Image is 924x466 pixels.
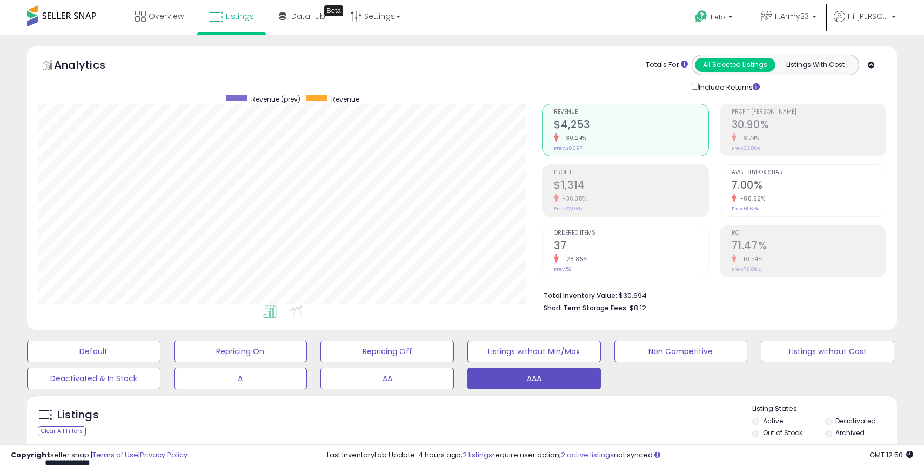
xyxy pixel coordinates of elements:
[320,368,454,389] button: AA
[92,450,138,460] a: Terms of Use
[554,266,572,272] small: Prev: 52
[848,11,888,22] span: Hi [PERSON_NAME]
[732,205,759,212] small: Prev: 61.67%
[775,11,809,22] span: F.Army23
[559,134,587,142] small: -30.24%
[174,368,307,389] button: A
[324,5,343,16] div: Tooltip anchor
[695,58,775,72] button: All Selected Listings
[752,404,896,414] p: Listing States:
[711,12,725,22] span: Help
[554,145,582,151] small: Prev: $6,097
[554,230,708,236] span: Ordered Items
[554,239,708,254] h2: 37
[835,428,865,437] label: Archived
[694,10,708,23] i: Get Help
[320,341,454,362] button: Repricing Off
[630,303,646,313] span: $8.12
[684,81,773,93] div: Include Returns
[27,368,160,389] button: Deactivated & In Stock
[327,450,914,461] div: Last InventoryLab Update: 4 hours ago, require user action, not synced.
[554,170,708,176] span: Profit
[554,205,582,212] small: Prev: $2,065
[544,291,617,300] b: Total Inventory Value:
[11,450,50,460] strong: Copyright
[544,303,628,312] b: Short Term Storage Fees:
[27,341,160,362] button: Default
[736,255,763,263] small: -10.54%
[646,60,688,70] div: Totals For
[174,341,307,362] button: Repricing On
[732,118,886,133] h2: 30.90%
[554,179,708,194] h2: $1,314
[775,58,855,72] button: Listings With Cost
[686,2,744,35] a: Help
[736,134,760,142] small: -8.74%
[736,195,766,203] small: -88.65%
[559,195,587,203] small: -36.35%
[732,179,886,194] h2: 7.00%
[559,255,588,263] small: -28.85%
[554,118,708,133] h2: $4,253
[561,450,614,460] a: 2 active listings
[251,95,300,104] span: Revenue (prev)
[467,341,601,362] button: Listings without Min/Max
[761,341,894,362] button: Listings without Cost
[54,57,126,75] h5: Analytics
[11,450,188,461] div: seller snap | |
[732,230,886,236] span: ROI
[544,288,878,301] li: $30,694
[463,450,492,460] a: 2 listings
[38,426,86,436] div: Clear All Filters
[732,109,886,115] span: Profit [PERSON_NAME]
[732,145,760,151] small: Prev: 33.86%
[467,368,601,389] button: AAA
[732,266,761,272] small: Prev: 79.89%
[226,11,254,22] span: Listings
[732,239,886,254] h2: 71.47%
[149,11,184,22] span: Overview
[57,408,99,423] h5: Listings
[869,450,913,460] span: 2025-10-12 12:50 GMT
[554,109,708,115] span: Revenue
[140,450,188,460] a: Privacy Policy
[331,95,359,104] span: Revenue
[291,11,325,22] span: DataHub
[732,170,886,176] span: Avg. Buybox Share
[835,416,876,425] label: Deactivated
[763,416,783,425] label: Active
[614,341,748,362] button: Non Competitive
[763,428,802,437] label: Out of Stock
[834,11,896,35] a: Hi [PERSON_NAME]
